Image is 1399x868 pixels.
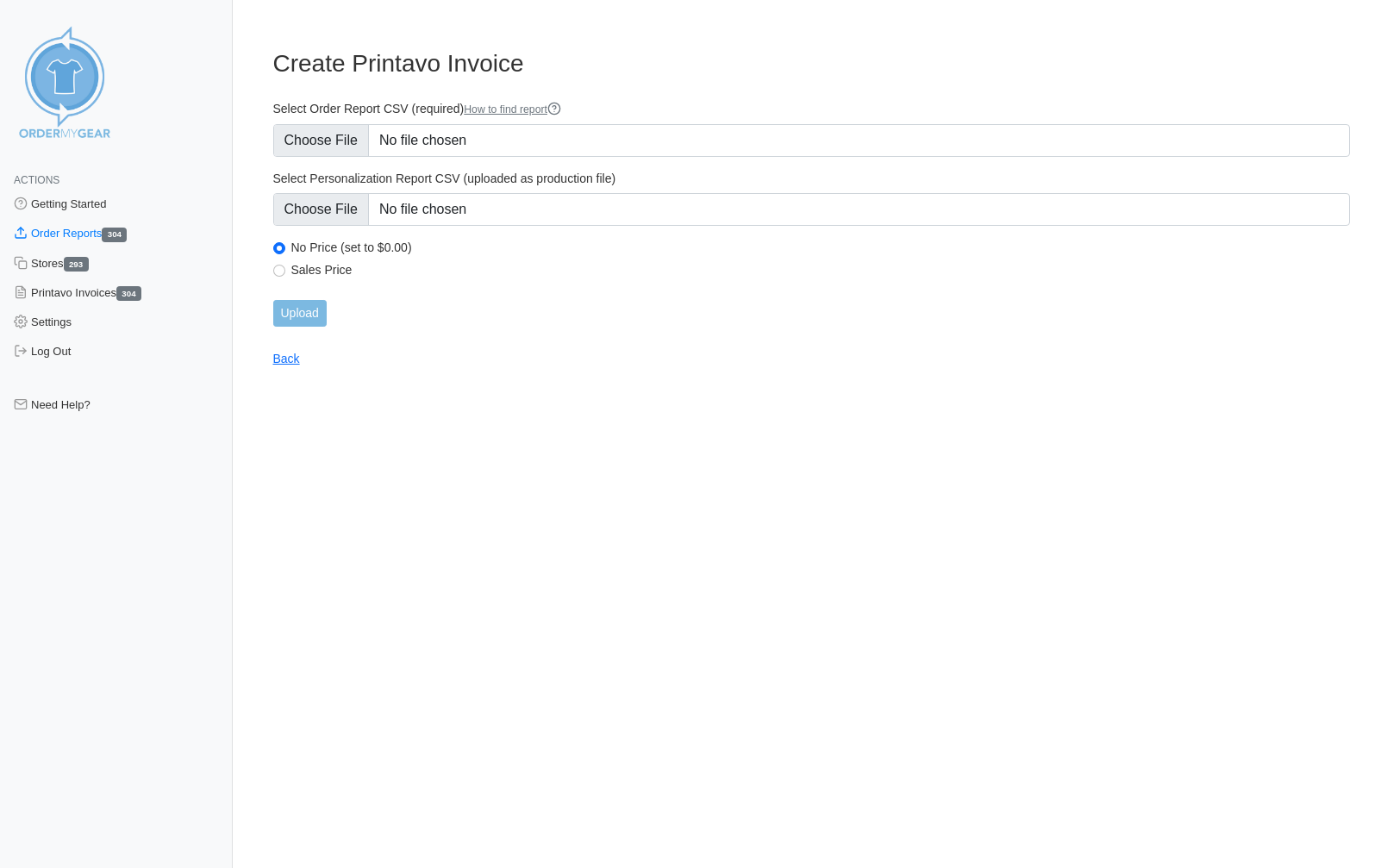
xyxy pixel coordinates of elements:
[64,257,89,272] span: 293
[273,352,300,365] a: Back
[14,174,59,186] span: Actions
[273,171,1351,186] label: Select Personalization Report CSV (uploaded as production file)
[464,103,561,116] a: How to find report
[102,228,127,242] span: 304
[273,101,1351,117] label: Select Order Report CSV (required)
[291,262,1351,278] label: Sales Price
[273,49,1351,78] h3: Create Printavo Invoice
[273,300,327,327] input: Upload
[291,240,1351,255] label: No Price (set to $0.00)
[116,286,141,301] span: 304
